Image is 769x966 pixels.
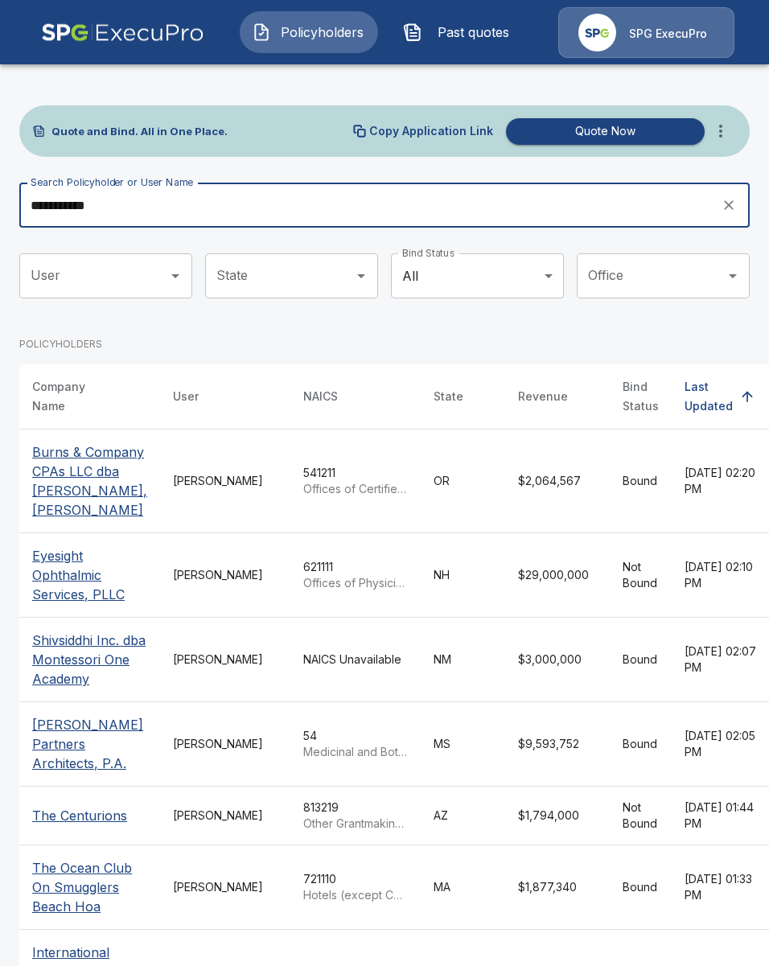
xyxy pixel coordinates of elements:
div: 621111 [303,559,408,591]
div: [PERSON_NAME] [173,473,278,489]
td: $1,877,340 [505,845,610,930]
img: AA Logo [41,7,204,58]
td: MS [421,702,505,787]
td: $3,000,000 [505,618,610,702]
div: [PERSON_NAME] [173,567,278,583]
div: [PERSON_NAME] [173,652,278,668]
p: Copy Application Link [369,125,493,137]
a: Agency IconSPG ExecuPro [558,7,734,58]
p: [PERSON_NAME] Partners Architects, P.A. [32,715,147,773]
td: MA [421,845,505,930]
div: Last Updated [685,377,733,416]
td: NM [421,618,505,702]
button: Quote Now [506,118,705,145]
td: Not Bound [610,533,672,618]
td: Bound [610,702,672,787]
td: Not Bound [610,787,672,845]
p: Offices of Physicians (except Mental Health Specialists) [303,575,408,591]
p: Hotels (except Casino Hotels) and Motels [303,887,408,903]
td: Bound [610,845,672,930]
button: more [705,115,737,147]
p: Quote and Bind. All in One Place. [51,126,228,137]
p: Shivsiddhi Inc. dba Montessori One Academy [32,631,147,689]
p: Eyesight Ophthalmic Services, PLLC [32,546,147,604]
div: 813219 [303,800,408,832]
label: Bind Status [402,246,454,260]
div: State [434,387,463,406]
img: Agency Icon [578,14,616,51]
div: 541211 [303,465,408,497]
p: Medicinal and Botanical Manufacturing [303,744,408,760]
p: POLICYHOLDERS [19,337,102,351]
button: clear search [717,193,741,217]
div: [PERSON_NAME] [173,736,278,752]
div: NAICS [303,387,338,406]
p: Offices of Certified Public Accountants [303,481,408,497]
button: Past quotes IconPast quotes [391,11,529,53]
button: Open [722,265,744,287]
p: Other Grantmaking and Giving Services [303,816,408,832]
td: $1,794,000 [505,787,610,845]
div: User [173,387,199,406]
div: 54 [303,728,408,760]
img: Policyholders Icon [252,23,271,42]
div: Revenue [518,387,568,406]
p: The Centurions [32,806,127,825]
td: NAICS Unavailable [290,618,421,702]
td: $2,064,567 [505,430,610,533]
td: OR [421,430,505,533]
div: [PERSON_NAME] [173,808,278,824]
td: AZ [421,787,505,845]
a: Quote Now [500,118,705,145]
span: Policyholders [278,23,366,42]
div: 721110 [303,871,408,903]
td: Bound [610,430,672,533]
p: The Ocean Club On Smugglers Beach Hoa [32,858,147,916]
p: Burns & Company CPAs LLC dba [PERSON_NAME], [PERSON_NAME] [32,442,147,520]
td: Bound [610,618,672,702]
td: $9,593,752 [505,702,610,787]
button: Open [164,265,187,287]
span: Past quotes [429,23,517,42]
td: $29,000,000 [505,533,610,618]
div: [PERSON_NAME] [173,879,278,895]
p: SPG ExecuPro [629,26,707,42]
label: Search Policyholder or User Name [31,175,193,189]
div: Company Name [32,377,118,416]
div: All [391,253,564,298]
td: NH [421,533,505,618]
button: Policyholders IconPolicyholders [240,11,378,53]
img: Past quotes Icon [403,23,422,42]
th: Bind Status [610,364,672,430]
button: Open [350,265,372,287]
